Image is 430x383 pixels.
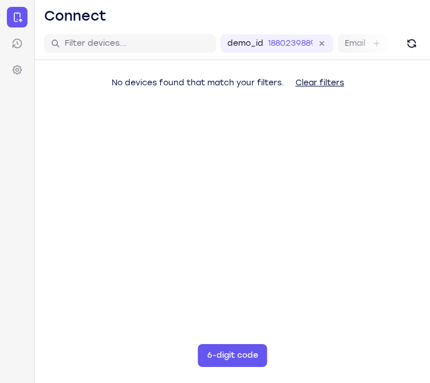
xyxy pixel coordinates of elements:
button: Clear filters [286,72,353,94]
span: No devices found that match your filters. [112,78,284,88]
button: Refresh [403,34,421,53]
input: Filter devices... [65,38,209,49]
h1: Connect [44,7,106,25]
label: Email [345,38,365,49]
a: Sessions [7,33,27,54]
label: demo_id [227,38,263,49]
a: Connect [7,7,27,27]
button: 6-digit code [198,344,267,367]
a: Settings [7,60,27,80]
